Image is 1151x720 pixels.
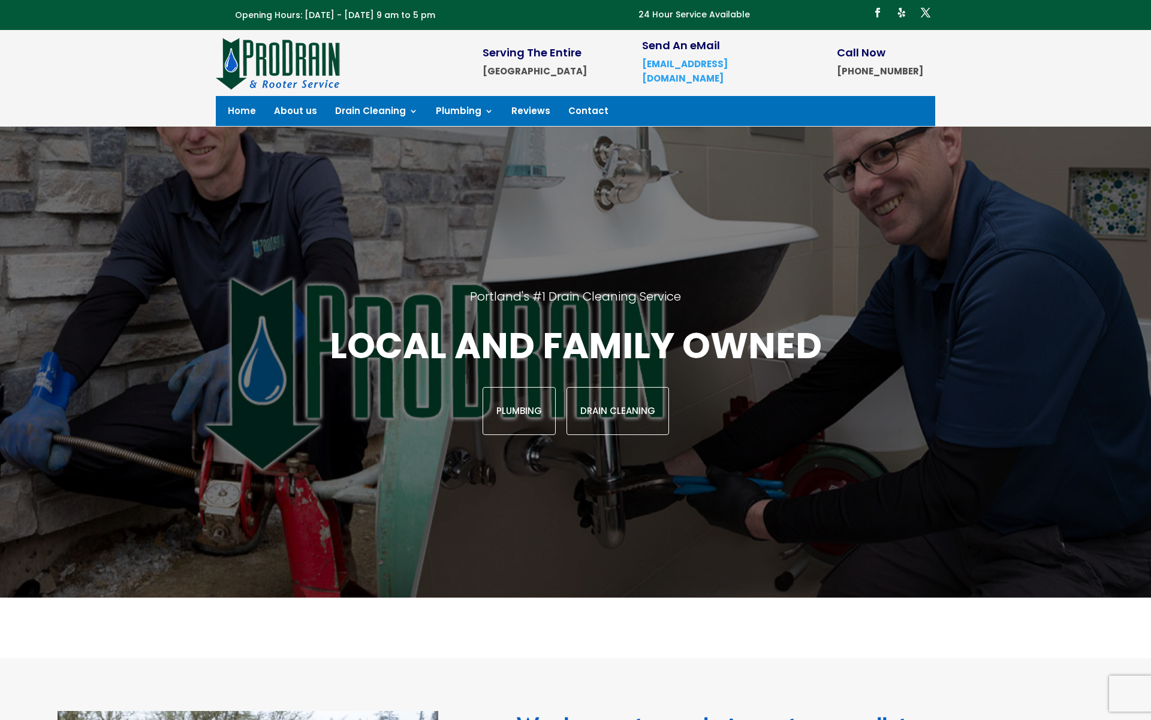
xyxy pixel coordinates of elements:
[436,107,493,120] a: Plumbing
[235,9,435,21] span: Opening Hours: [DATE] - [DATE] 9 am to 5 pm
[567,387,669,435] a: Drain Cleaning
[868,3,887,22] a: Follow on Facebook
[274,107,317,120] a: About us
[837,45,885,60] span: Call Now
[916,3,935,22] a: Follow on X
[150,322,1001,435] div: Local and family owned
[228,107,256,120] a: Home
[216,36,341,90] img: site-logo-100h
[483,387,556,435] a: Plumbing
[892,3,911,22] a: Follow on Yelp
[638,8,750,22] p: 24 Hour Service Available
[511,107,550,120] a: Reviews
[483,65,587,77] strong: [GEOGRAPHIC_DATA]
[837,65,923,77] strong: [PHONE_NUMBER]
[642,58,728,85] a: [EMAIL_ADDRESS][DOMAIN_NAME]
[335,107,418,120] a: Drain Cleaning
[483,45,581,60] span: Serving The Entire
[150,289,1001,322] h2: Portland's #1 Drain Cleaning Service
[642,38,720,53] span: Send An eMail
[568,107,608,120] a: Contact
